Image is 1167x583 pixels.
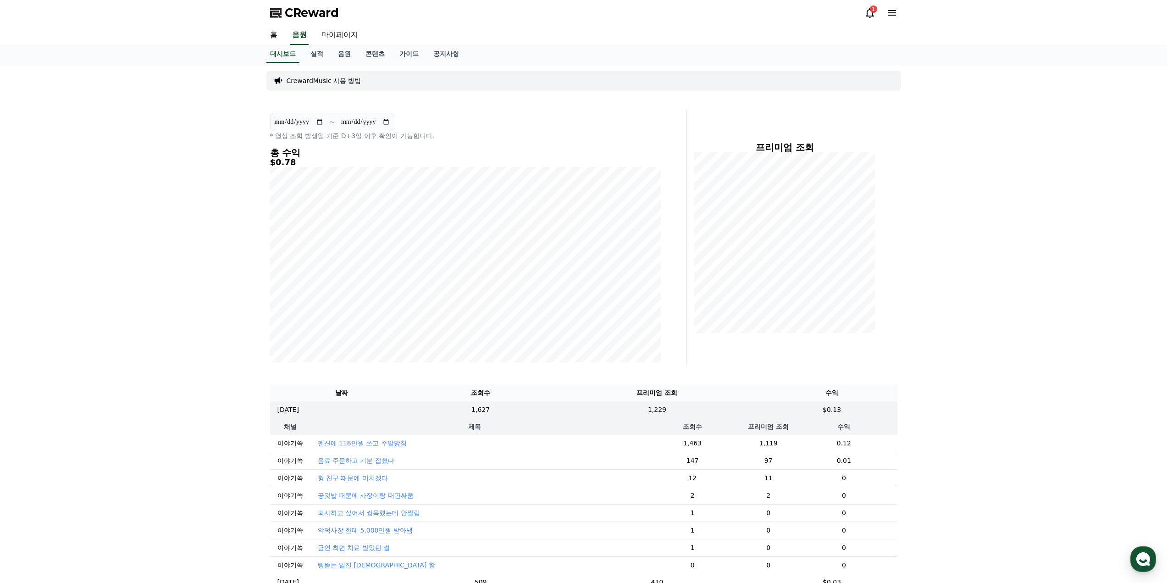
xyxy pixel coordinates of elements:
span: CReward [285,6,339,20]
th: 조회수 [414,384,548,401]
td: 1,627 [414,401,548,418]
a: CReward [270,6,339,20]
th: 수익 [767,384,897,401]
a: 대시보드 [266,45,299,63]
a: 대화 [61,291,118,314]
th: 수익 [791,418,897,435]
td: 1,229 [548,401,766,418]
td: 0 [791,556,897,574]
span: 설정 [142,305,153,312]
div: 1 [870,6,877,13]
span: 대화 [84,305,95,312]
td: 0 [791,522,897,539]
a: 가이드 [392,45,426,63]
a: 1 [864,7,875,18]
th: 날짜 [270,384,414,401]
a: 실적 [303,45,331,63]
td: 1 [639,522,746,539]
td: 0 [746,504,791,522]
td: 이야기쏙 [270,469,310,487]
p: ~ [329,117,335,128]
td: 147 [639,452,746,469]
p: * 영상 조회 발생일 기준 D+3일 이후 확인이 가능합니다. [270,131,661,140]
a: 설정 [118,291,176,314]
h5: $0.78 [270,158,661,167]
th: 프리미엄 조회 [746,418,791,435]
td: 0 [746,556,791,574]
p: [DATE] [277,405,299,415]
th: 프리미엄 조회 [548,384,766,401]
td: 1,119 [746,435,791,452]
td: 0 [791,539,897,556]
td: 1 [639,504,746,522]
td: 0 [791,504,897,522]
h4: 총 수익 [270,148,661,158]
a: CrewardMusic 사용 방법 [287,76,361,85]
td: 이야기쏙 [270,435,310,452]
td: 0.12 [791,435,897,452]
td: 이야기쏙 [270,452,310,469]
td: 11 [746,469,791,487]
button: 음료 주문하고 기분 잡쳤다 [318,456,394,465]
button: 금연 최면 치료 받았던 썰 [318,543,390,552]
td: 이야기쏙 [270,556,310,574]
td: 이야기쏙 [270,487,310,504]
th: 제목 [310,418,639,435]
button: 공깃밥 때문에 사장이랑 대판싸움 [318,491,414,500]
a: 홈 [3,291,61,314]
td: 이야기쏙 [270,522,310,539]
td: 1 [639,539,746,556]
td: 0 [791,469,897,487]
td: 이야기쏙 [270,539,310,556]
a: 마이페이지 [314,26,365,45]
button: 퇴사하고 싶어서 쌍욕했는데 안짤림 [318,508,420,517]
button: 악덕사장 한테 5,000만원 받아냄 [318,526,413,535]
td: 0 [746,522,791,539]
td: $0.13 [767,401,897,418]
td: 2 [746,487,791,504]
td: 0 [746,539,791,556]
a: 음원 [290,26,309,45]
h4: 프리미엄 조회 [694,142,875,152]
td: 97 [746,452,791,469]
a: 음원 [331,45,358,63]
td: 0 [639,556,746,574]
a: 공지사항 [426,45,466,63]
button: 펜션에 118만원 쓰고 주말망침 [318,439,407,448]
td: 12 [639,469,746,487]
button: 형 친구 때문에 미치겠다 [318,473,388,483]
a: 콘텐츠 [358,45,392,63]
td: 0 [791,487,897,504]
td: 1,463 [639,435,746,452]
span: 홈 [29,305,34,312]
th: 조회수 [639,418,746,435]
a: 홈 [263,26,285,45]
button: 삥뜯는 일진 [DEMOGRAPHIC_DATA] 함 [318,561,436,570]
th: 채널 [270,418,310,435]
td: 2 [639,487,746,504]
td: 이야기쏙 [270,504,310,522]
td: 0.01 [791,452,897,469]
